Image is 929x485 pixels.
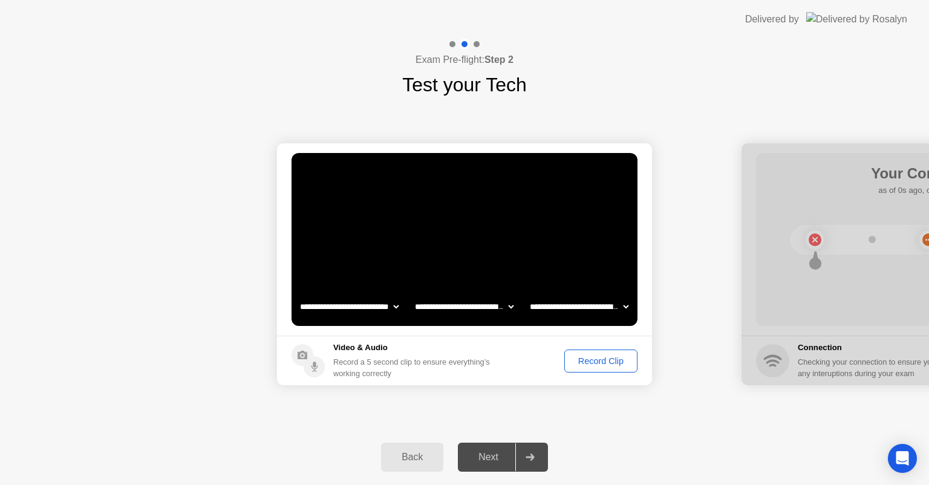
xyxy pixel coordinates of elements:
div: Record a 5 second clip to ensure everything’s working correctly [333,356,495,379]
div: Delivered by [745,12,799,27]
div: Open Intercom Messenger [888,444,917,473]
div: Record Clip [569,356,633,366]
button: Next [458,443,548,472]
select: Available microphones [527,295,631,319]
h4: Exam Pre-flight: [416,53,513,67]
div: Back [385,452,440,463]
button: Back [381,443,443,472]
div: Next [461,452,515,463]
b: Step 2 [484,54,513,65]
h1: Test your Tech [402,70,527,99]
h5: Video & Audio [333,342,495,354]
img: Delivered by Rosalyn [806,12,907,26]
button: Record Clip [564,350,637,373]
select: Available speakers [412,295,516,319]
select: Available cameras [298,295,401,319]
